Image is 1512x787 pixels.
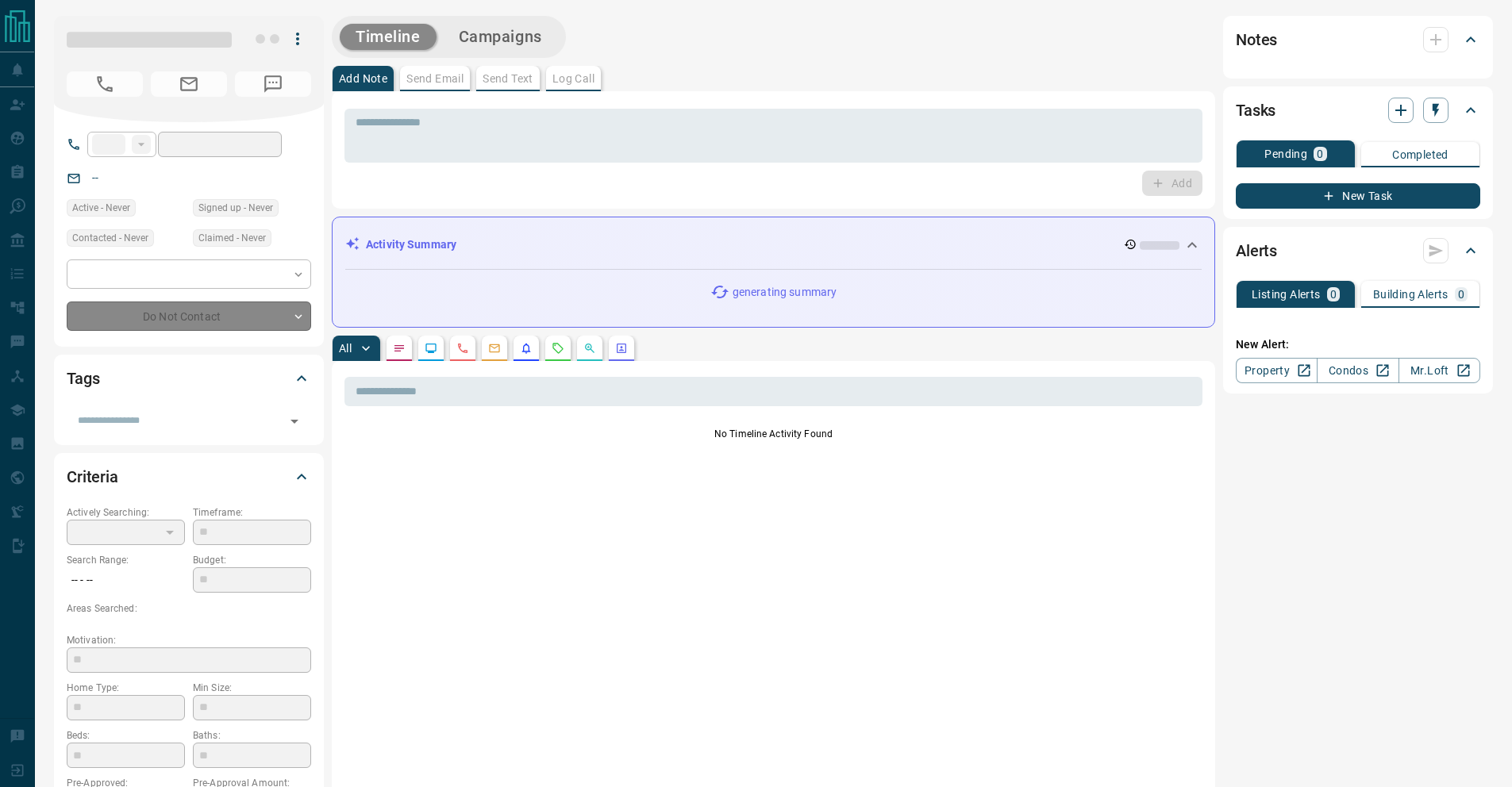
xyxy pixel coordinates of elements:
[583,342,596,355] svg: Opportunities
[1236,91,1480,129] div: Tasks
[456,342,469,355] svg: Calls
[193,553,311,567] p: Budget:
[1399,358,1480,383] a: Mr.Loft
[67,681,185,695] p: Home Type:
[339,73,387,84] p: Add Note
[198,200,273,216] span: Signed up - Never
[345,230,1202,259] div: Activity Summary
[1236,27,1277,52] h2: Notes
[733,284,837,301] p: generating summary
[488,342,501,355] svg: Emails
[151,71,227,97] span: No Email
[1236,232,1480,270] div: Alerts
[1236,98,1275,123] h2: Tasks
[1252,289,1321,300] p: Listing Alerts
[67,601,311,616] p: Areas Searched:
[235,71,311,97] span: No Number
[339,343,352,354] p: All
[1236,183,1480,209] button: New Task
[72,200,130,216] span: Active - Never
[67,567,185,593] p: -- - --
[67,505,185,520] p: Actively Searching:
[1236,238,1277,263] h2: Alerts
[520,342,533,355] svg: Listing Alerts
[1236,358,1318,383] a: Property
[1236,21,1480,59] div: Notes
[1458,289,1464,300] p: 0
[67,728,185,743] p: Beds:
[193,728,311,743] p: Baths:
[552,342,564,355] svg: Requests
[393,342,406,355] svg: Notes
[67,464,118,489] h2: Criteria
[67,633,311,647] p: Motivation:
[67,366,99,391] h2: Tags
[193,681,311,695] p: Min Size:
[283,410,306,432] button: Open
[67,301,311,331] div: Do Not Contact
[1236,336,1480,353] p: New Alert:
[198,230,266,246] span: Claimed - Never
[92,171,98,184] a: --
[72,230,148,246] span: Contacted - Never
[1317,148,1323,159] p: 0
[67,71,143,97] span: No Number
[366,236,456,253] p: Activity Summary
[344,427,1202,441] p: No Timeline Activity Found
[340,24,437,50] button: Timeline
[1317,358,1399,383] a: Condos
[1392,149,1449,160] p: Completed
[1373,289,1449,300] p: Building Alerts
[615,342,628,355] svg: Agent Actions
[67,359,311,397] div: Tags
[443,24,558,50] button: Campaigns
[193,505,311,520] p: Timeframe:
[67,458,311,496] div: Criteria
[1264,148,1307,159] p: Pending
[425,342,437,355] svg: Lead Browsing Activity
[67,553,185,567] p: Search Range:
[1330,289,1337,300] p: 0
